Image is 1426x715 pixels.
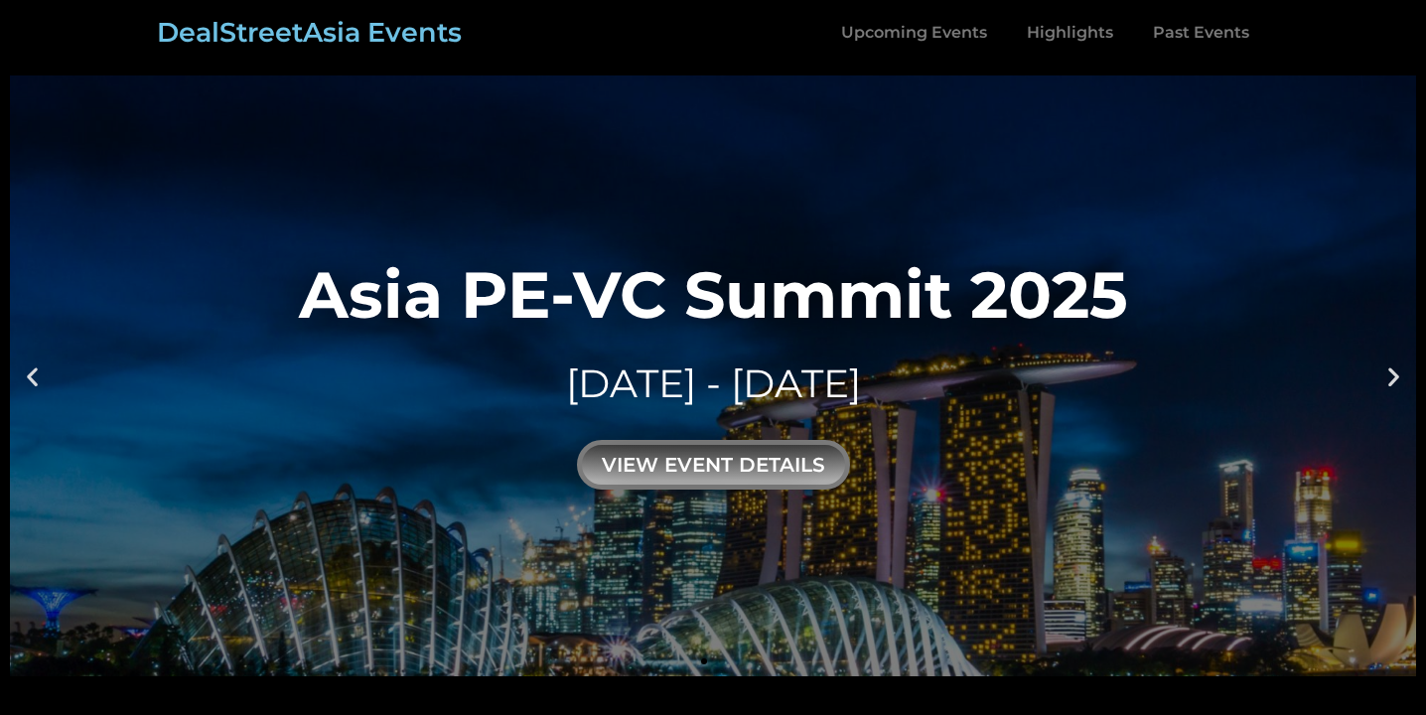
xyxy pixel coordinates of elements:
div: [DATE] - [DATE] [299,357,1128,411]
div: view event details [577,440,850,490]
div: Previous slide [20,363,45,388]
a: Past Events [1133,10,1269,56]
span: Go to slide 2 [719,658,725,664]
div: Asia PE-VC Summit 2025 [299,262,1128,327]
div: Next slide [1381,363,1406,388]
a: Upcoming Events [821,10,1007,56]
a: DealStreetAsia Events [157,16,462,49]
span: Go to slide 1 [701,658,707,664]
a: Asia PE-VC Summit 2025[DATE] - [DATE]view event details [10,75,1416,676]
a: Highlights [1007,10,1133,56]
